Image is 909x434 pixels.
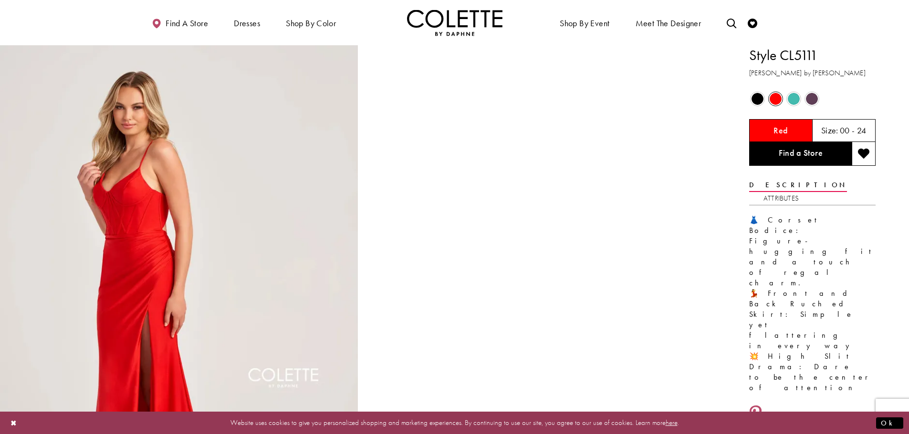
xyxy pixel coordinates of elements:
span: Dresses [231,10,262,36]
a: Find a store [149,10,210,36]
p: Website uses cookies to give you personalized shopping and marketing experiences. By continuing t... [69,416,840,429]
div: Black [749,91,766,107]
span: Find a store [166,19,208,28]
a: Attributes [763,192,799,205]
img: Colette by Daphne [407,10,502,36]
span: Shop By Event [560,19,609,28]
h5: 00 - 24 [840,126,867,135]
a: Visit Home Page [407,10,502,36]
a: Check Wishlist [745,10,760,36]
button: Submit Dialog [876,417,903,429]
a: Toggle search [724,10,739,36]
div: Plum [804,91,820,107]
div: Product color controls state depends on size chosen [749,90,876,108]
a: Find a Store [749,142,852,166]
video: Style CL5111 Colette by Daphne #1 autoplay loop mute video [363,45,721,224]
a: Share using Pinterest - Opens in new tab [749,405,762,423]
span: Shop by color [286,19,336,28]
div: Red [767,91,784,107]
div: Turquoise [785,91,802,107]
span: Meet the designer [636,19,701,28]
button: Close Dialog [6,414,22,431]
span: Shop by color [283,10,338,36]
span: Dresses [234,19,260,28]
h1: Style CL5111 [749,45,876,65]
h3: [PERSON_NAME] by [PERSON_NAME] [749,68,876,79]
h5: Chosen color [773,126,788,135]
span: Shop By Event [557,10,612,36]
span: Size: [821,125,838,136]
a: Meet the designer [633,10,704,36]
a: here [666,418,678,427]
button: Add to wishlist [852,142,876,166]
div: 👗 Corset Bodice: Figure-hugging fit and a touch of regal charm. 💃 Front and Back Ruched Skirt: Si... [749,215,876,393]
a: Description [749,178,847,192]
